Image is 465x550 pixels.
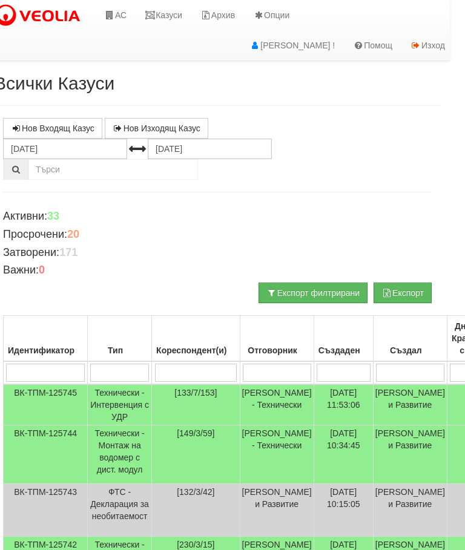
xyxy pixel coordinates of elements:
[3,229,432,241] h4: Просрочени:
[3,247,432,259] h4: Затворени:
[314,384,373,425] td: [DATE] 11:53:06
[314,484,373,537] td: [DATE] 10:15:05
[88,316,152,362] th: Тип: No sort applied, activate to apply an ascending sort
[28,159,198,180] input: Търсене по Идентификатор, Бл/Вх/Ап, Тип, Описание, Моб. Номер, Имейл, Файл, Коментар,
[314,316,373,362] th: Създаден: No sort applied, activate to apply an ascending sort
[401,30,454,61] a: Изход
[240,316,314,362] th: Отговорник: No sort applied, activate to apply an ascending sort
[240,384,314,425] td: [PERSON_NAME] - Технически
[5,342,85,359] div: Идентификатор
[373,316,447,362] th: Създал: No sort applied, activate to apply an ascending sort
[375,342,445,359] div: Създал
[4,384,88,425] td: ВК-ТПМ-125745
[316,342,371,359] div: Създаден
[240,30,344,61] a: [PERSON_NAME] !
[47,210,59,222] b: 33
[39,264,45,276] b: 0
[174,388,217,398] span: [133/7/153]
[105,118,208,139] a: Нов Изходящ Казус
[3,211,432,223] h4: Активни:
[177,428,214,438] span: [149/3/59]
[4,425,88,484] td: ВК-ТПМ-125744
[88,484,152,537] td: ФТС - Декларация за необитаемост
[259,283,368,303] button: Експорт филтрирани
[154,342,237,359] div: Кореспондент(и)
[67,228,79,240] b: 20
[3,118,102,139] a: Нов Входящ Казус
[177,487,214,497] span: [132/3/42]
[242,342,312,359] div: Отговорник
[373,425,447,484] td: [PERSON_NAME] и Развитие
[373,384,447,425] td: [PERSON_NAME] и Развитие
[314,425,373,484] td: [DATE] 10:34:45
[373,484,447,537] td: [PERSON_NAME] и Развитие
[177,540,214,549] span: [230/3/15]
[374,283,432,303] button: Експорт
[4,316,88,362] th: Идентификатор: No sort applied, activate to apply an ascending sort
[59,246,77,258] b: 171
[240,425,314,484] td: [PERSON_NAME] - Технически
[152,316,240,362] th: Кореспондент(и): No sort applied, activate to apply an ascending sort
[4,484,88,537] td: ВК-ТПМ-125743
[88,425,152,484] td: Технически - Монтаж на водомер с дист. модул
[90,342,150,359] div: Тип
[344,30,401,61] a: Помощ
[240,484,314,537] td: [PERSON_NAME] и Развитие
[88,384,152,425] td: Технически - Интервенция с УДР
[3,264,432,277] h4: Важни:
